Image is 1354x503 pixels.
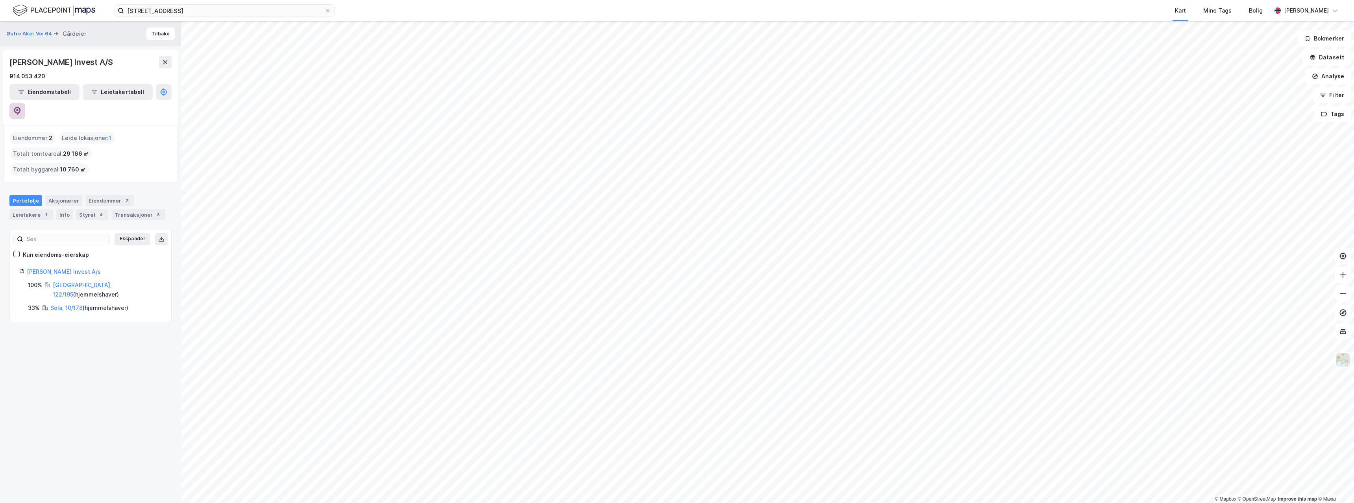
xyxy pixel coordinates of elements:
[56,209,73,220] div: Info
[154,211,162,219] div: 8
[23,250,89,260] div: Kun eiendoms-eierskap
[146,28,175,40] button: Tilbake
[9,56,115,68] div: [PERSON_NAME] Invest A/S
[45,195,82,206] div: Aksjonærer
[115,233,150,245] button: Ekspander
[28,280,42,290] div: 100%
[111,209,165,220] div: Transaksjoner
[1315,465,1354,503] iframe: Chat Widget
[9,209,53,220] div: Leietakere
[63,29,86,39] div: Gårdeier
[50,303,128,313] div: ( hjemmelshaver )
[76,209,108,220] div: Styret
[1238,496,1276,502] a: OpenStreetMap
[1249,6,1263,15] div: Bolig
[124,5,325,17] input: Søk på adresse, matrikkel, gårdeiere, leietakere eller personer
[123,197,131,205] div: 2
[1315,465,1354,503] div: Kontrollprogram for chat
[1203,6,1232,15] div: Mine Tags
[10,132,55,144] div: Eiendommer :
[1298,31,1351,46] button: Bokmerker
[1336,352,1350,367] img: Z
[13,4,95,17] img: logo.f888ab2527a4732fd821a326f86c7f29.svg
[1305,68,1351,84] button: Analyse
[53,282,112,298] a: [GEOGRAPHIC_DATA], 122/195
[1215,496,1236,502] a: Mapbox
[9,195,42,206] div: Portefølje
[6,30,54,38] button: Østre Aker Vei 64
[1278,496,1317,502] a: Improve this map
[60,165,86,174] span: 10 760 ㎡
[59,132,115,144] div: Leide lokasjoner :
[85,195,134,206] div: Eiendommer
[10,147,92,160] div: Totalt tomteareal :
[42,211,50,219] div: 1
[109,133,111,143] span: 1
[1303,50,1351,65] button: Datasett
[1313,87,1351,103] button: Filter
[9,72,45,81] div: 914 053 420
[1314,106,1351,122] button: Tags
[63,149,89,158] span: 29 166 ㎡
[10,163,89,176] div: Totalt byggareal :
[27,268,101,275] a: [PERSON_NAME] Invest A/s
[23,233,109,245] input: Søk
[9,84,80,100] button: Eiendomstabell
[49,133,52,143] span: 2
[50,304,83,311] a: Sola, 10/178
[1284,6,1329,15] div: [PERSON_NAME]
[1175,6,1186,15] div: Kart
[97,211,105,219] div: 4
[83,84,153,100] button: Leietakertabell
[28,303,40,313] div: 33%
[53,280,162,299] div: ( hjemmelshaver )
